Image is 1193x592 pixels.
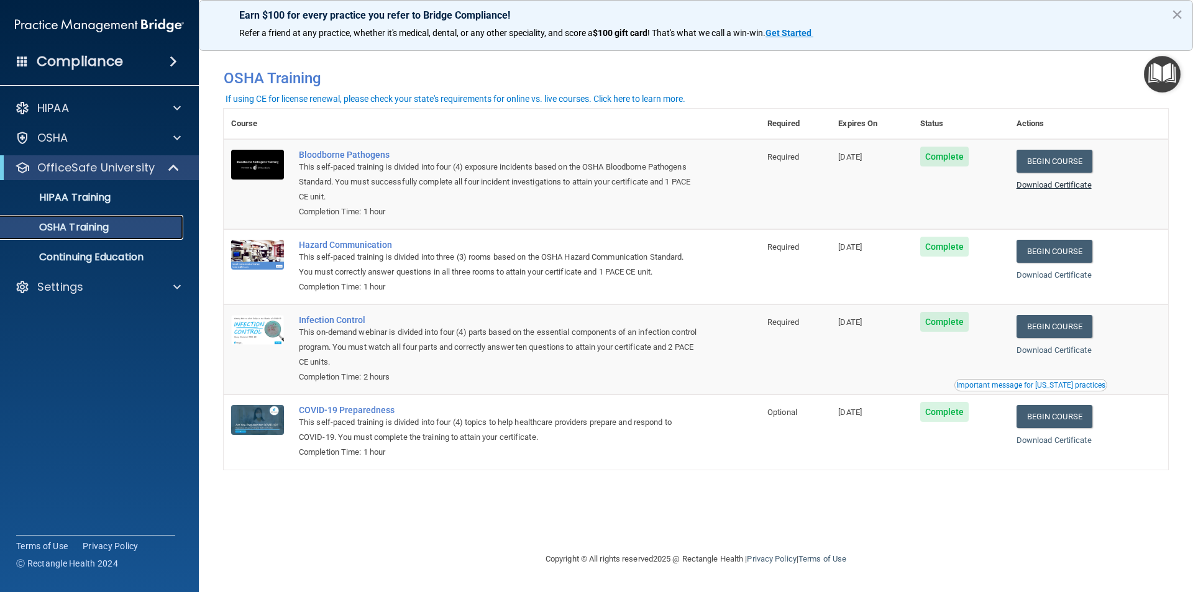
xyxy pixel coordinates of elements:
a: Privacy Policy [83,540,139,552]
button: Close [1171,4,1183,24]
h4: Compliance [37,53,123,70]
a: Download Certificate [1017,435,1092,445]
a: Bloodborne Pathogens [299,150,698,160]
div: If using CE for license renewal, please check your state's requirements for online vs. live cours... [226,94,685,103]
span: Ⓒ Rectangle Health 2024 [16,557,118,570]
div: Completion Time: 1 hour [299,445,698,460]
a: COVID-19 Preparedness [299,405,698,415]
a: Download Certificate [1017,345,1092,355]
th: Course [224,109,291,139]
p: HIPAA [37,101,69,116]
span: Refer a friend at any practice, whether it's medical, dental, or any other speciality, and score a [239,28,593,38]
button: Read this if you are a dental practitioner in the state of CA [954,379,1107,391]
div: This on-demand webinar is divided into four (4) parts based on the essential components of an inf... [299,325,698,370]
p: Settings [37,280,83,294]
p: OSHA Training [8,221,109,234]
div: Important message for [US_STATE] practices [956,381,1105,389]
th: Status [913,109,1009,139]
div: This self-paced training is divided into four (4) topics to help healthcare providers prepare and... [299,415,698,445]
div: This self-paced training is divided into three (3) rooms based on the OSHA Hazard Communication S... [299,250,698,280]
p: Continuing Education [8,251,178,263]
a: Begin Course [1017,240,1092,263]
span: Complete [920,147,969,166]
strong: Get Started [766,28,811,38]
a: Get Started [766,28,813,38]
span: ! That's what we call a win-win. [647,28,766,38]
h4: OSHA Training [224,70,1168,87]
p: HIPAA Training [8,191,111,204]
a: Terms of Use [798,554,846,563]
a: Download Certificate [1017,180,1092,189]
div: Completion Time: 1 hour [299,204,698,219]
a: Begin Course [1017,405,1092,428]
span: [DATE] [838,317,862,327]
p: OfficeSafe University [37,160,155,175]
span: [DATE] [838,152,862,162]
a: Hazard Communication [299,240,698,250]
p: Earn $100 for every practice you refer to Bridge Compliance! [239,9,1153,21]
span: Complete [920,402,969,422]
a: OSHA [15,130,181,145]
a: Privacy Policy [747,554,796,563]
a: Settings [15,280,181,294]
span: [DATE] [838,408,862,417]
th: Actions [1009,109,1168,139]
a: Infection Control [299,315,698,325]
button: Open Resource Center [1144,56,1181,93]
th: Required [760,109,831,139]
span: Required [767,317,799,327]
span: Complete [920,237,969,257]
a: Begin Course [1017,315,1092,338]
a: Begin Course [1017,150,1092,173]
div: Copyright © All rights reserved 2025 @ Rectangle Health | | [469,539,923,579]
div: Completion Time: 1 hour [299,280,698,294]
a: Download Certificate [1017,270,1092,280]
span: Required [767,242,799,252]
p: OSHA [37,130,68,145]
div: This self-paced training is divided into four (4) exposure incidents based on the OSHA Bloodborne... [299,160,698,204]
div: Completion Time: 2 hours [299,370,698,385]
span: [DATE] [838,242,862,252]
span: Complete [920,312,969,332]
a: Terms of Use [16,540,68,552]
span: Required [767,152,799,162]
span: Optional [767,408,797,417]
button: If using CE for license renewal, please check your state's requirements for online vs. live cours... [224,93,687,105]
strong: $100 gift card [593,28,647,38]
img: PMB logo [15,13,184,38]
a: OfficeSafe University [15,160,180,175]
a: HIPAA [15,101,181,116]
th: Expires On [831,109,912,139]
